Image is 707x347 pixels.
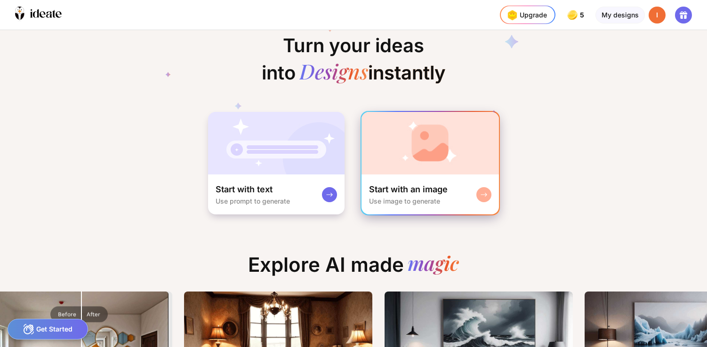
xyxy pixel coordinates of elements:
[241,253,466,284] div: Explore AI made
[216,197,290,205] div: Use prompt to generate
[216,184,273,195] div: Start with text
[362,112,499,174] img: startWithImageCardBg.jpg
[595,7,645,24] div: My designs
[408,253,459,276] div: magic
[505,8,547,23] div: Upgrade
[649,7,666,24] div: I
[580,11,586,19] span: 5
[208,112,345,174] img: startWithTextCardBg.jpg
[369,184,448,195] div: Start with an image
[369,197,440,205] div: Use image to generate
[505,8,520,23] img: upgrade-nav-btn-icon.gif
[8,319,88,339] div: Get Started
